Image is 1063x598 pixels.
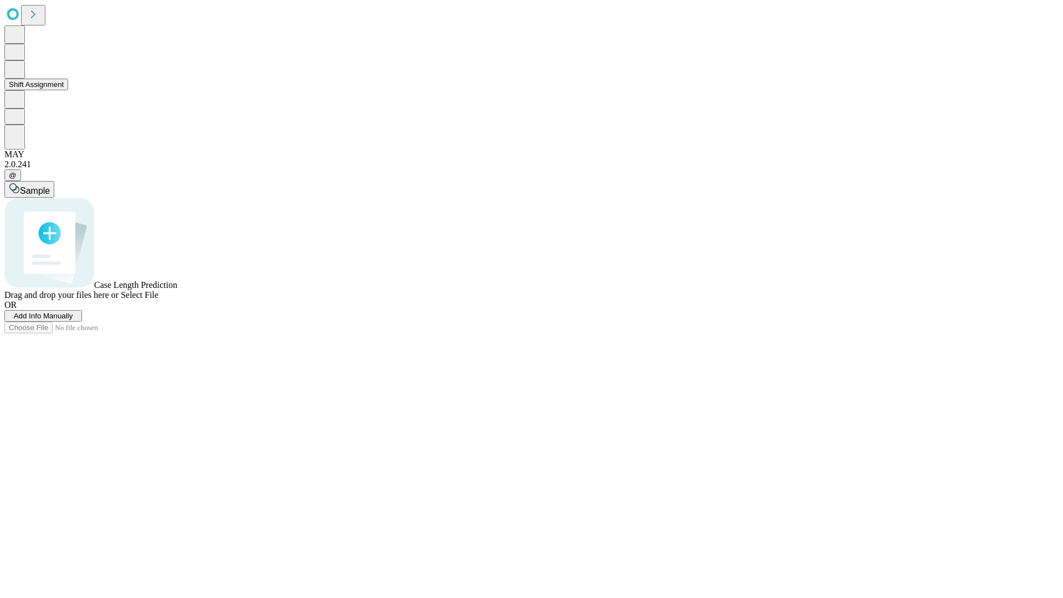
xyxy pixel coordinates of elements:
[9,171,17,179] span: @
[4,300,17,310] span: OR
[20,186,50,195] span: Sample
[4,310,82,322] button: Add Info Manually
[4,159,1059,169] div: 2.0.241
[4,181,54,198] button: Sample
[121,290,158,300] span: Select File
[4,290,118,300] span: Drag and drop your files here or
[14,312,73,320] span: Add Info Manually
[4,79,68,90] button: Shift Assignment
[4,169,21,181] button: @
[4,149,1059,159] div: MAY
[94,280,177,290] span: Case Length Prediction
